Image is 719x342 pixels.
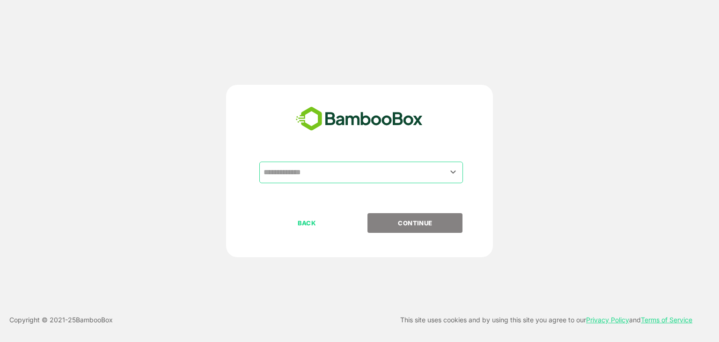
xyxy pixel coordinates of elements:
button: BACK [259,213,354,233]
p: BACK [260,218,354,228]
a: Terms of Service [641,316,692,324]
p: This site uses cookies and by using this site you agree to our and [400,314,692,326]
img: bamboobox [291,104,428,134]
button: Open [447,166,460,178]
p: CONTINUE [368,218,462,228]
button: CONTINUE [367,213,462,233]
a: Privacy Policy [586,316,629,324]
p: Copyright © 2021- 25 BambooBox [9,314,113,326]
